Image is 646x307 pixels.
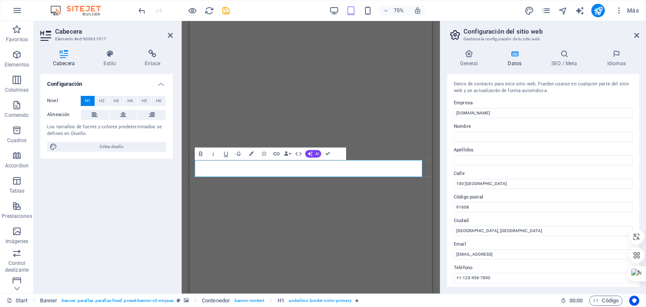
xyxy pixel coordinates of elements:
h4: Cabecera [40,50,91,67]
p: Favoritos [6,36,28,43]
h4: Estilo [91,50,132,67]
span: : [575,297,577,304]
button: H5 [138,96,151,106]
i: Navegador [558,6,568,16]
i: El elemento contiene una animación [355,298,359,303]
button: Confirm (Ctrl+⏎) [322,148,334,160]
button: reload [204,5,214,16]
label: Email [454,239,633,249]
p: Tablas [9,188,25,194]
button: H2 [95,96,109,106]
h2: Cabecera [55,28,173,35]
button: Strikethrough [233,148,245,160]
p: Elementos [5,61,29,68]
button: undo [137,5,147,16]
button: publish [591,4,605,17]
span: H2 [99,96,105,106]
span: . underline .border-color-primary [288,296,352,306]
span: H4 [127,96,133,106]
h4: SEO / Meta [538,50,594,67]
span: Editar diseño [60,142,164,152]
i: Al redimensionar, ajustar el nivel de zoom automáticamente para ajustarse al dispositivo elegido. [414,7,421,14]
p: Cuadros [7,137,27,144]
div: Datos de contacto para este sitio web. Pueden usarse en cualquier parte del sitio web y se actual... [454,81,633,95]
button: pages [541,5,551,16]
span: AI [315,152,319,156]
button: Más [612,4,642,17]
span: Más [615,6,639,15]
button: H3 [109,96,123,106]
button: H4 [124,96,138,106]
button: Editar diseño [47,142,166,152]
label: Ciudad [454,216,633,226]
button: save [221,5,231,16]
span: Haz clic para seleccionar y doble clic para editar [202,296,230,306]
i: Publicar [593,6,603,16]
button: text_generator [575,5,585,16]
span: 00 00 [569,296,582,306]
button: Colors [245,148,257,160]
h4: Enlace [132,50,173,67]
label: Teléfono [454,263,633,273]
button: 75% [379,5,409,16]
button: Icons [258,148,270,160]
span: Haz clic para seleccionar y doble clic para editar [40,296,58,306]
label: Alineación [47,110,81,120]
i: Este elemento contiene un fondo [184,298,189,303]
i: Deshacer: Cambiar favicon (Ctrl+Z) [137,6,147,16]
h3: Gestiona la configuración de tu sitio web [463,35,622,43]
button: HTML [293,148,305,160]
i: Diseño (Ctrl+Alt+Y) [524,6,534,16]
button: Underline (Ctrl+U) [220,148,232,160]
label: Apellidos [454,145,633,155]
p: Accordion [5,162,29,169]
h2: Configuración del sitio web [463,28,639,35]
h6: 75% [392,5,405,16]
h4: Datos [495,50,538,67]
a: Haz clic para cancelar la selección y doble clic para abrir páginas [7,296,28,306]
button: Usercentrics [629,296,639,306]
span: H6 [156,96,161,106]
button: H6 [152,96,166,106]
button: Link [270,148,283,160]
label: Nombre [454,122,633,132]
i: AI Writer [575,6,585,16]
button: Bold (Ctrl+B) [195,148,207,160]
nav: breadcrumb [40,296,359,306]
span: H5 [142,96,147,106]
span: Haz clic para seleccionar y doble clic para editar [278,296,284,306]
h4: Configuración [40,74,173,89]
label: Calle [454,169,633,179]
p: Columnas [5,87,29,93]
label: Empresa [454,98,633,108]
i: Este elemento es un preajuste personalizable [177,298,180,303]
label: Nivel [47,96,81,106]
button: H1 [81,96,95,106]
img: Editor Logo [48,5,111,16]
button: Código [589,296,622,306]
span: . banner-content [233,296,264,306]
span: Código [593,296,619,306]
button: Data Bindings [283,148,292,160]
button: AI [305,150,321,158]
button: design [524,5,534,16]
label: Móvil [454,286,633,296]
p: Contenido [5,112,29,119]
div: Los tamaños de fuente y colores predeterminados se definen en Diseño. [47,124,166,138]
h4: General [447,50,495,67]
h4: Idiomas [594,50,639,67]
h3: Elemento #ed-909631917 [55,35,156,43]
p: Imágenes [5,238,28,245]
span: . banner .parallax .parallax-fixed .preset-banner-v3-vinyasa [61,296,173,306]
span: H3 [114,96,119,106]
button: navigator [558,5,568,16]
label: Código postal [454,192,633,202]
button: Italic (Ctrl+I) [207,148,220,160]
span: H1 [85,96,90,106]
p: Prestaciones [2,213,32,220]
